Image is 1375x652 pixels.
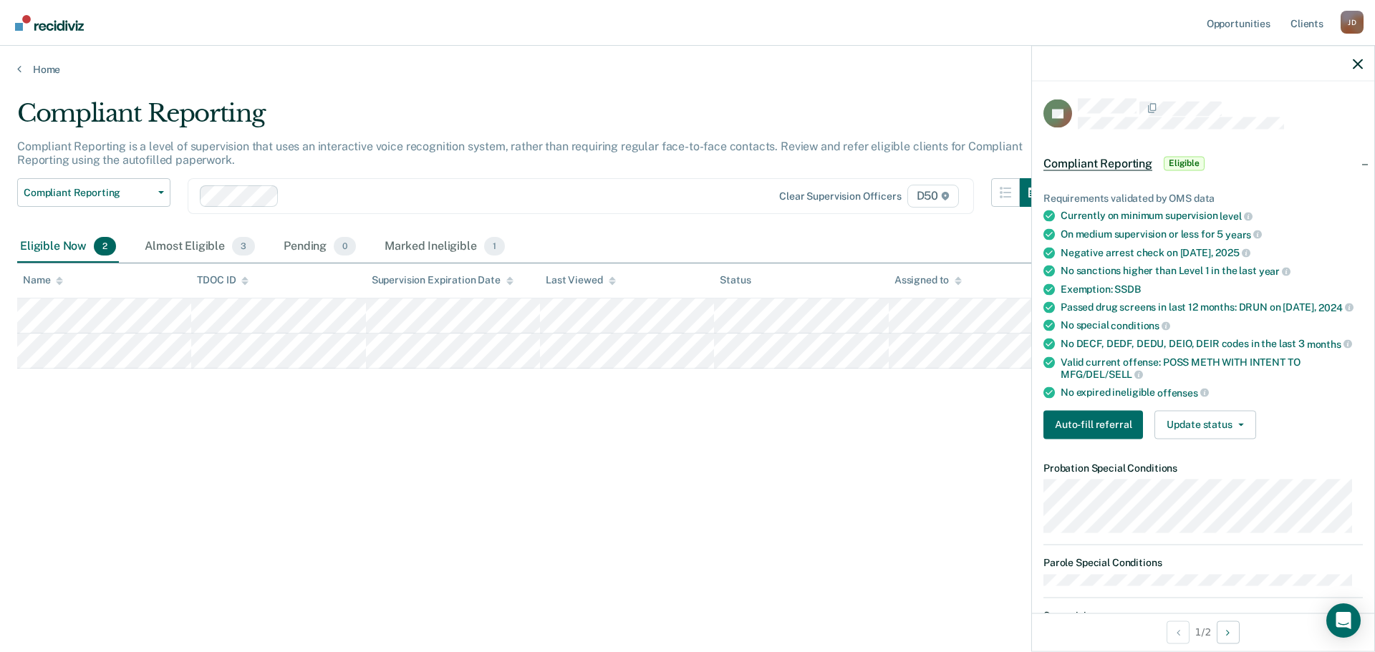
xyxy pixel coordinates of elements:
[1154,410,1255,439] button: Update status
[1061,246,1363,259] div: Negative arrest check on [DATE],
[23,274,63,286] div: Name
[1043,610,1363,622] dt: Supervision
[1061,337,1363,350] div: No DECF, DEDF, DEDU, DEIO, DEIR codes in the last 3
[1164,156,1205,170] span: Eligible
[1259,265,1290,276] span: year
[382,231,508,263] div: Marked Ineligible
[17,63,1358,76] a: Home
[1157,386,1209,398] span: offenses
[1061,319,1363,332] div: No special
[1326,603,1361,638] div: Open Intercom Messenger
[1215,247,1250,258] span: 2025
[372,274,513,286] div: Supervision Expiration Date
[1318,301,1353,313] span: 2024
[1061,301,1363,313] div: Passed drug screens in last 12 months: DRUN on [DATE],
[24,187,153,199] span: Compliant Reporting
[1032,140,1374,186] div: Compliant ReportingEligible
[334,237,356,256] span: 0
[1111,320,1169,331] span: conditions
[720,274,751,286] div: Status
[1061,369,1143,380] span: MFG/DEL/SELL
[1032,613,1374,651] div: 1 / 2
[779,190,901,203] div: Clear supervision officers
[1061,283,1363,295] div: Exemption:
[1061,356,1363,380] div: Valid current offense: POSS METH WITH INTENT TO
[232,237,255,256] span: 3
[17,140,1022,167] p: Compliant Reporting is a level of supervision that uses an interactive voice recognition system, ...
[1043,557,1363,569] dt: Parole Special Conditions
[1341,11,1364,34] button: Profile dropdown button
[1061,265,1363,278] div: No sanctions higher than Level 1 in the last
[907,185,959,208] span: D50
[1307,338,1352,349] span: months
[1220,210,1252,222] span: level
[1341,11,1364,34] div: J D
[142,231,258,263] div: Almost Eligible
[197,274,249,286] div: TDOC ID
[15,15,84,31] img: Recidiviz
[484,237,505,256] span: 1
[1043,462,1363,474] dt: Probation Special Conditions
[17,99,1048,140] div: Compliant Reporting
[1043,192,1363,204] div: Requirements validated by OMS data
[1043,410,1149,439] a: Navigate to form link
[1043,156,1152,170] span: Compliant Reporting
[1043,410,1143,439] button: Auto-fill referral
[1061,228,1363,240] div: On medium supervision or less for 5
[1225,228,1262,240] span: years
[281,231,359,263] div: Pending
[546,274,615,286] div: Last Viewed
[94,237,116,256] span: 2
[1061,210,1363,223] div: Currently on minimum supervision
[894,274,962,286] div: Assigned to
[17,231,119,263] div: Eligible Now
[1217,621,1240,643] button: Next Opportunity
[1114,283,1140,294] span: SSDB
[1167,621,1190,643] button: Previous Opportunity
[1061,386,1363,399] div: No expired ineligible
